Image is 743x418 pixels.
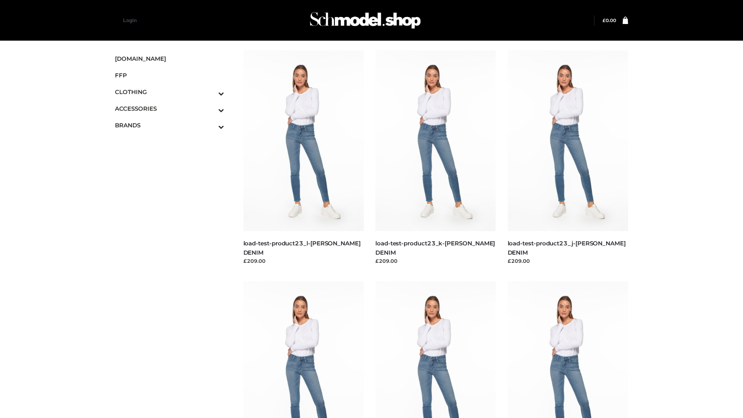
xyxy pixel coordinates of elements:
a: FFP [115,67,224,84]
a: load-test-product23_l-[PERSON_NAME] DENIM [243,240,361,256]
a: BRANDSToggle Submenu [115,117,224,134]
a: [DOMAIN_NAME] [115,50,224,67]
a: Login [123,17,137,23]
button: Toggle Submenu [197,117,224,134]
a: £0.00 [603,17,616,23]
a: CLOTHINGToggle Submenu [115,84,224,100]
a: load-test-product23_k-[PERSON_NAME] DENIM [375,240,495,256]
span: FFP [115,71,224,80]
div: £209.00 [243,257,364,265]
div: £209.00 [375,257,496,265]
bdi: 0.00 [603,17,616,23]
button: Toggle Submenu [197,84,224,100]
span: [DOMAIN_NAME] [115,54,224,63]
a: ACCESSORIESToggle Submenu [115,100,224,117]
button: Toggle Submenu [197,100,224,117]
img: Schmodel Admin 964 [307,5,423,36]
span: BRANDS [115,121,224,130]
span: £ [603,17,606,23]
span: ACCESSORIES [115,104,224,113]
a: load-test-product23_j-[PERSON_NAME] DENIM [508,240,626,256]
span: CLOTHING [115,87,224,96]
div: £209.00 [508,257,628,265]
